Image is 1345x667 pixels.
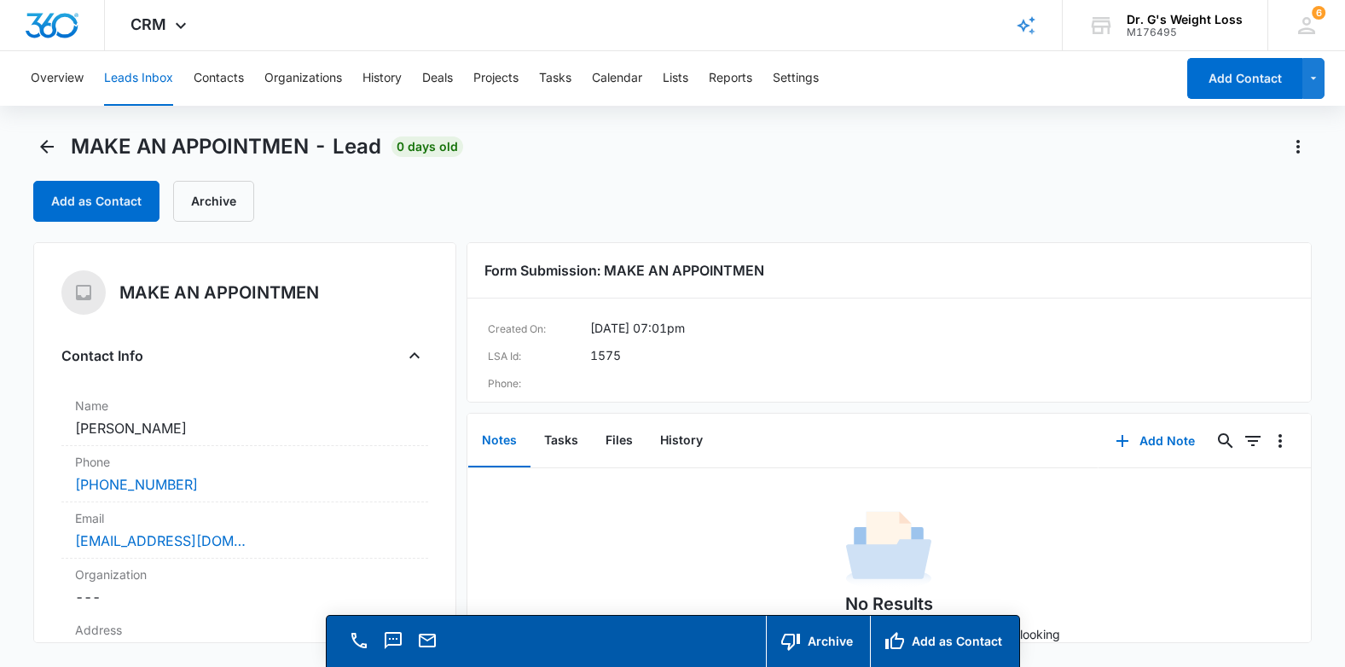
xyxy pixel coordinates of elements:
dt: Created On: [488,319,590,339]
div: Phone[PHONE_NUMBER] [61,446,427,502]
button: History [646,415,716,467]
button: Files [592,415,646,467]
button: Overview [31,51,84,106]
button: Call [347,629,371,652]
span: 6 [1312,6,1325,20]
button: Overflow Menu [1267,427,1294,455]
button: Tasks [539,51,571,106]
button: Add as Contact [33,181,159,222]
dt: Phone: [488,374,590,394]
h5: MAKE AN APPOINTMEN [119,280,319,305]
div: notifications count [1312,6,1325,20]
h1: No Results [845,591,933,617]
a: Text [381,639,405,653]
button: Text [381,629,405,652]
button: Actions [1284,133,1312,160]
label: Phone [75,453,414,471]
div: account id [1127,26,1243,38]
a: Email [415,639,439,653]
label: Address [75,621,414,639]
button: Deals [422,51,453,106]
dt: LSA Id: [488,346,590,367]
a: [PHONE_NUMBER] [75,474,198,495]
button: Settings [773,51,819,106]
a: Call [347,639,371,653]
span: CRM [130,15,166,33]
button: Back [33,133,61,160]
button: Notes [468,415,530,467]
div: account name [1127,13,1243,26]
span: MAKE AN APPOINTMEN - Lead [71,134,381,159]
label: Name [75,397,414,415]
a: [EMAIL_ADDRESS][DOMAIN_NAME] [75,531,246,551]
dd: [PERSON_NAME] [75,418,414,438]
button: Close [401,342,428,369]
button: History [362,51,402,106]
button: Filters [1239,427,1267,455]
button: Archive [766,616,870,667]
button: Projects [473,51,519,106]
button: Add Note [1099,420,1212,461]
div: Name[PERSON_NAME] [61,390,427,446]
label: Organization [75,565,414,583]
dd: 1575 [590,346,621,367]
div: Email[EMAIL_ADDRESS][DOMAIN_NAME] [61,502,427,559]
button: Tasks [530,415,592,467]
button: Lists [663,51,688,106]
span: 0 days old [391,136,463,157]
dd: [DATE] 07:01pm [590,319,685,339]
h4: Contact Info [61,345,143,366]
button: Leads Inbox [104,51,173,106]
button: Archive [173,181,254,222]
label: Email [75,509,414,527]
button: Calendar [592,51,642,106]
dd: --- [75,587,414,607]
img: No Data [846,506,931,591]
div: Organization--- [61,559,427,614]
h3: Form Submission: MAKE AN APPOINTMEN [484,260,1294,281]
button: Add Contact [1187,58,1302,99]
button: Reports [709,51,752,106]
button: Add as Contact [870,616,1019,667]
button: Search... [1212,427,1239,455]
button: Organizations [264,51,342,106]
button: Contacts [194,51,244,106]
button: Email [415,629,439,652]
